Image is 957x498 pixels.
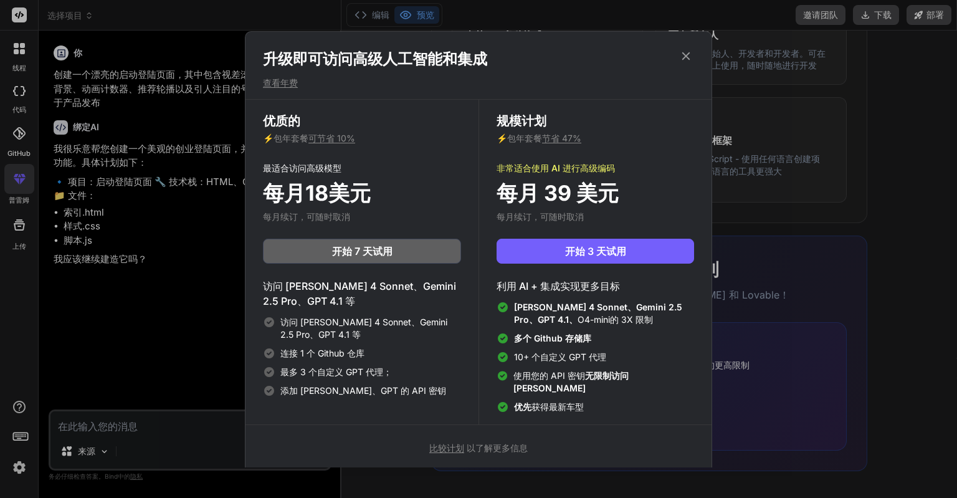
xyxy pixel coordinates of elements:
[308,133,355,143] font: 可节省 10%
[497,211,584,222] font: 每月续订，可随时取消
[263,163,341,173] font: 最适合访问高级模型
[263,180,371,206] font: 每月18美元
[263,211,350,222] font: 每月续订，可随时取消
[578,314,653,325] font: O4-mini的 3X 限制
[497,280,620,292] font: 利用 AI + 集成实现更多目标
[274,133,308,143] font: 包年套餐
[263,77,298,88] font: 查看年费
[507,133,542,143] font: 包年套餐
[280,348,364,358] font: 连接 1 个 Github 仓库
[263,239,461,264] button: 开始 7 天试用
[467,443,528,453] font: 以了解更多信息
[280,366,392,377] font: 最多 3 个自定义 GPT 代理；
[514,401,531,412] font: 优先
[429,443,464,453] font: 比较计划
[531,401,584,412] font: 获得最新车型
[542,133,581,143] font: 节省 47%
[280,317,447,340] font: 访问 [PERSON_NAME] 4 Sonnet、Gemini 2.5 Pro、GPT 4.1 等
[514,302,682,325] font: [PERSON_NAME] 4 Sonnet、Gemini 2.5 Pro、GPT 4.1、
[565,245,626,257] font: 开始 3 天试用
[514,333,591,343] font: 多个 Github 存储库
[263,50,487,68] font: 升级即可访问高级人工智能和集成
[263,133,274,143] font: ⚡
[497,113,546,128] font: 规模计划
[263,280,456,307] font: 访问 [PERSON_NAME] 4 Sonnet、Gemini 2.5 Pro、GPT 4.1 等
[263,113,300,128] font: 优质的
[280,385,446,396] font: 添加 [PERSON_NAME]、GPT 的 API 密钥
[513,370,629,393] font: 无限制访问 [PERSON_NAME]
[497,163,615,173] font: 非常适合使用 AI 进行高级编码
[497,180,619,206] font: 每月 39 美元
[514,352,606,362] font: 10+ 个自定义 GPT 代理
[332,245,393,257] font: 开始 7 天试用
[497,239,694,264] button: 开始 3 天试用
[497,133,507,143] font: ⚡
[513,370,585,381] font: 使用您的 API 密钥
